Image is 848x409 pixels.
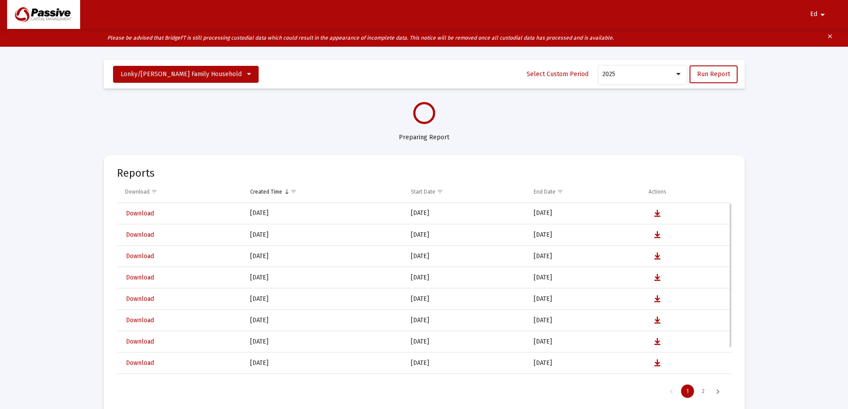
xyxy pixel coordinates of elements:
div: [DATE] [250,231,398,239]
span: Show filter options for column 'Start Date' [437,188,443,195]
span: Show filter options for column 'End Date' [557,188,564,195]
div: [DATE] [250,252,398,261]
td: Column Download [117,181,244,202]
td: [DATE] [405,331,527,352]
td: [DATE] [527,331,642,352]
span: 2025 [602,70,615,78]
span: Download [126,338,154,345]
div: [DATE] [250,209,398,218]
td: [DATE] [527,267,642,288]
div: Data grid [117,181,731,404]
span: Download [126,359,154,367]
div: Page 2 [697,385,710,398]
span: Download [126,210,154,217]
span: Ed [810,11,817,18]
div: End Date [534,188,556,195]
button: Ed [799,5,839,23]
div: [DATE] [250,337,398,346]
td: Column Created Time [244,181,405,202]
td: [DATE] [527,374,642,395]
div: Page Navigation [117,379,731,404]
div: Next Page [710,385,725,398]
td: [DATE] [405,374,527,395]
td: [DATE] [405,203,527,224]
span: Show filter options for column 'Download' [151,188,158,195]
td: [DATE] [405,246,527,267]
span: Show filter options for column 'Created Time' [290,188,297,195]
span: Run Report [697,70,730,78]
div: Previous Page [664,385,679,398]
i: Please be advised that BridgeFT is still processing custodial data which could result in the appe... [107,35,614,41]
mat-icon: arrow_drop_down [817,6,828,24]
span: Download [126,231,154,239]
div: Actions [649,188,666,195]
mat-icon: clear [827,31,833,45]
div: [DATE] [250,359,398,368]
span: Download [126,252,154,260]
div: Start Date [411,188,435,195]
td: [DATE] [527,246,642,267]
div: Page 1 [681,385,694,398]
td: [DATE] [527,224,642,246]
div: [DATE] [250,295,398,304]
td: [DATE] [405,288,527,310]
span: Lonky/[PERSON_NAME] Family Household [121,70,242,78]
td: Column Actions [642,181,731,202]
div: Preparing Report [104,124,745,142]
td: [DATE] [527,352,642,374]
button: Run Report [690,65,738,83]
div: [DATE] [250,316,398,325]
mat-card-title: Reports [117,169,154,178]
td: [DATE] [405,224,527,246]
td: [DATE] [405,267,527,288]
span: Download [126,295,154,303]
td: [DATE] [527,310,642,331]
div: [DATE] [250,273,398,282]
div: Download [125,188,150,195]
td: Column Start Date [405,181,527,202]
span: Download [126,316,154,324]
td: [DATE] [405,310,527,331]
button: Lonky/[PERSON_NAME] Family Household [113,66,259,83]
div: Created Time [250,188,282,195]
td: [DATE] [405,352,527,374]
td: Column End Date [527,181,642,202]
td: [DATE] [527,203,642,224]
span: Select Custom Period [527,70,588,78]
td: [DATE] [527,288,642,310]
img: Dashboard [14,6,73,24]
span: Download [126,274,154,281]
